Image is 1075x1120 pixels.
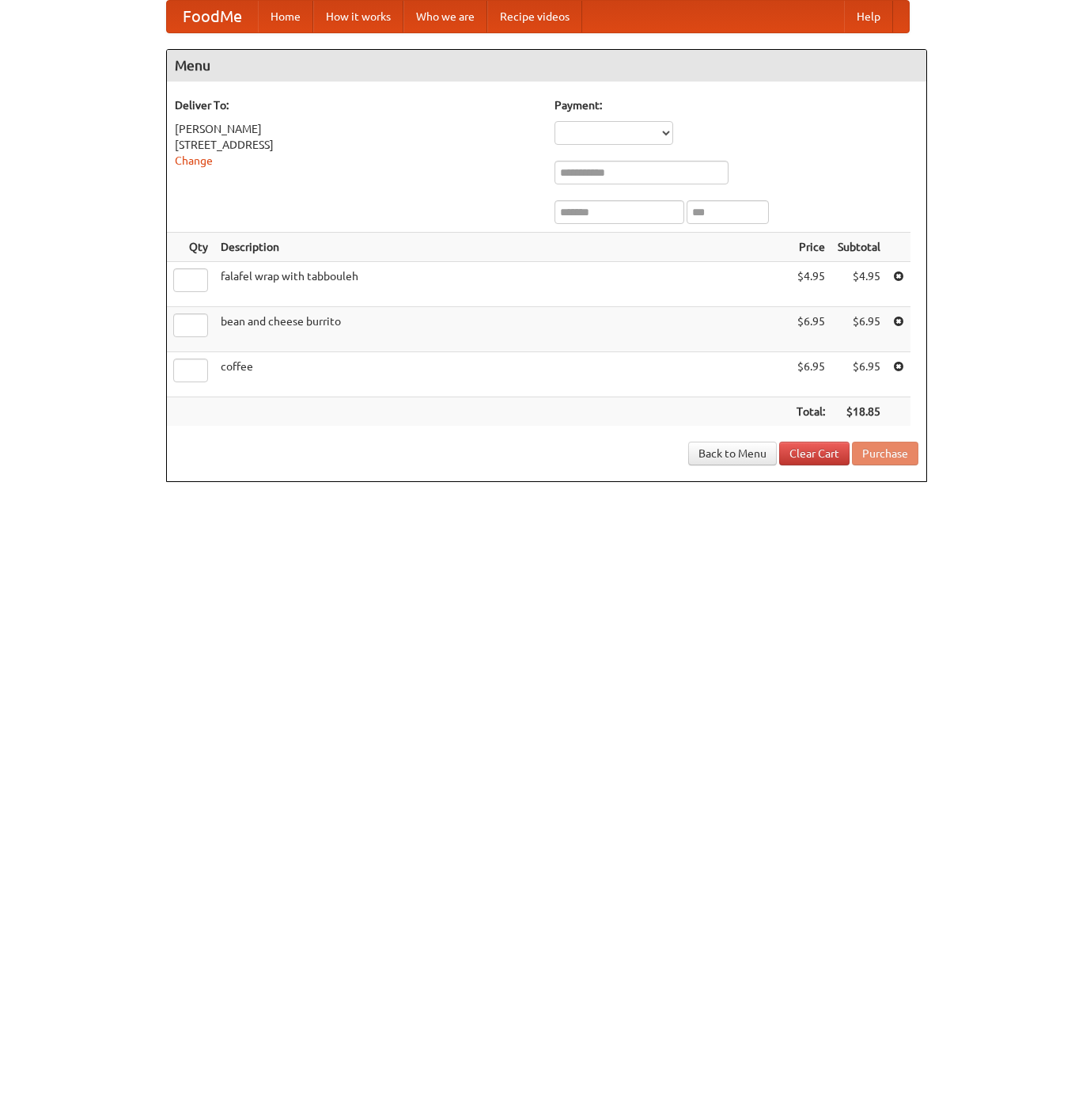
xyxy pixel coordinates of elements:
[852,442,918,465] button: Purchase
[214,307,790,352] td: bean and cheese burrito
[790,397,831,427] th: Total:
[313,1,403,32] a: How it works
[831,233,887,262] th: Subtotal
[403,1,487,32] a: Who we are
[831,262,887,307] td: $4.95
[167,50,926,82] h4: Menu
[779,442,850,465] a: Clear Cart
[167,1,258,32] a: FoodMe
[555,97,918,113] h5: Payment:
[167,233,214,262] th: Qty
[175,121,539,137] div: [PERSON_NAME]
[831,307,887,352] td: $6.95
[790,307,831,352] td: $6.95
[790,233,831,262] th: Price
[175,154,213,167] a: Change
[688,442,777,465] a: Back to Menu
[831,352,887,397] td: $6.95
[258,1,313,32] a: Home
[175,97,539,113] h5: Deliver To:
[214,233,790,262] th: Description
[831,397,887,427] th: $18.85
[487,1,582,32] a: Recipe videos
[790,352,831,397] td: $6.95
[214,352,790,397] td: coffee
[844,1,893,32] a: Help
[175,137,539,153] div: [STREET_ADDRESS]
[790,262,831,307] td: $4.95
[214,262,790,307] td: falafel wrap with tabbouleh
